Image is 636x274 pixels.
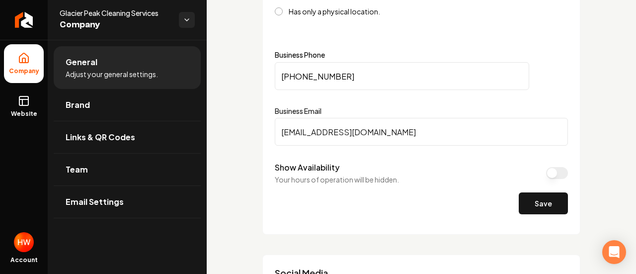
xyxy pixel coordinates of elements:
span: Adjust your general settings. [66,69,158,79]
span: Glacier Peak Cleaning Services [60,8,171,18]
span: Links & QR Codes [66,131,135,143]
span: Email Settings [66,196,124,208]
button: Save [519,192,568,214]
input: Business Email [275,118,568,146]
span: General [66,56,97,68]
span: Account [10,256,38,264]
img: HSA Websites [14,232,34,252]
p: Your hours of operation will be hidden. [275,175,399,184]
label: Has only a physical location. [289,8,380,15]
span: Company [5,67,43,75]
button: Open user button [14,232,34,252]
span: Company [60,18,171,32]
a: Team [54,154,201,185]
label: Show Availability [275,162,339,173]
a: Brand [54,89,201,121]
span: Brand [66,99,90,111]
a: Website [4,87,44,126]
img: Rebolt Logo [15,12,33,28]
div: Open Intercom Messenger [602,240,626,264]
a: Email Settings [54,186,201,218]
label: Business Email [275,106,568,116]
span: Team [66,164,88,176]
label: Business Phone [275,51,568,58]
a: Links & QR Codes [54,121,201,153]
span: Website [7,110,41,118]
